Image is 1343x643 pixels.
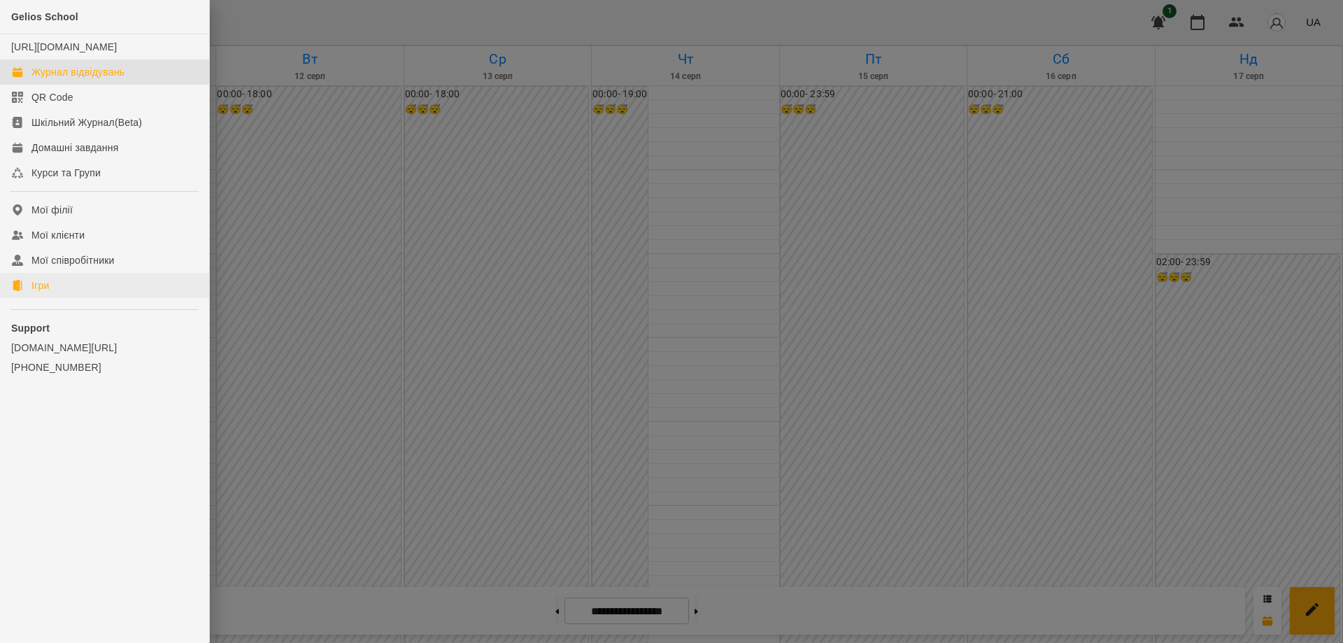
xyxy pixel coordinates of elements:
div: Журнал відвідувань [31,65,125,79]
div: Курси та Групи [31,166,101,180]
div: Мої співробітники [31,253,115,267]
a: [URL][DOMAIN_NAME] [11,41,117,52]
div: QR Code [31,90,73,104]
a: [DOMAIN_NAME][URL] [11,341,198,355]
div: Мої клієнти [31,228,85,242]
div: Ігри [31,278,49,292]
div: Шкільний Журнал(Beta) [31,115,142,129]
span: Gelios School [11,11,78,22]
div: Домашні завдання [31,141,118,155]
a: [PHONE_NUMBER] [11,360,198,374]
div: Мої філії [31,203,73,217]
p: Support [11,321,198,335]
